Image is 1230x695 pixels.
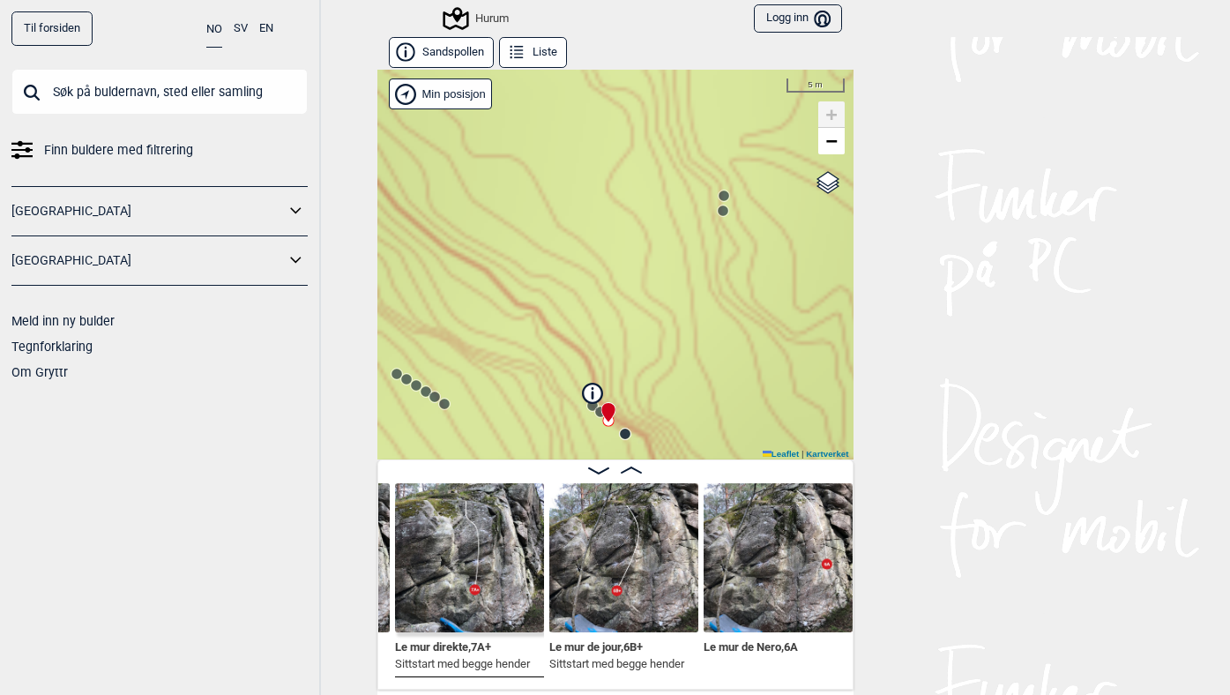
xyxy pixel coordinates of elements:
a: [GEOGRAPHIC_DATA] [11,248,285,273]
div: 5 m [786,78,845,93]
span: − [825,130,837,152]
button: SV [234,11,248,46]
input: Søk på buldernavn, sted eller samling [11,69,308,115]
a: Zoom out [818,128,845,154]
img: Le mur direkte 211113 [395,483,544,632]
p: Sittstart med begge hender [395,655,530,673]
button: NO [206,11,222,48]
a: Finn buldere med filtrering [11,138,308,163]
a: Layers [811,163,845,202]
a: Kartverket [806,449,848,459]
span: Finn buldere med filtrering [44,138,193,163]
p: Sittstart med begge hender [549,655,684,673]
span: Le mur de jour , 6B+ [549,637,643,654]
a: Leaflet [763,449,799,459]
span: | [801,449,804,459]
button: Liste [499,37,567,68]
span: + [825,103,837,125]
span: Le mur direkte , 7A+ [395,637,491,654]
a: [GEOGRAPHIC_DATA] [11,198,285,224]
button: Logg inn [754,4,841,34]
a: Tegnforklaring [11,340,93,354]
button: EN [259,11,273,46]
img: Le mur de Nero 211113 [704,483,853,632]
a: Om Gryttr [11,365,68,379]
div: Hurum [445,8,509,29]
a: Meld inn ny bulder [11,314,115,328]
a: Til forsiden [11,11,93,46]
span: Le mur de Nero , 6A [704,637,798,654]
img: Le mur de jour 211114 [549,483,698,632]
button: Sandspollen [389,37,494,68]
div: Vis min posisjon [389,78,493,109]
a: Zoom in [818,101,845,128]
